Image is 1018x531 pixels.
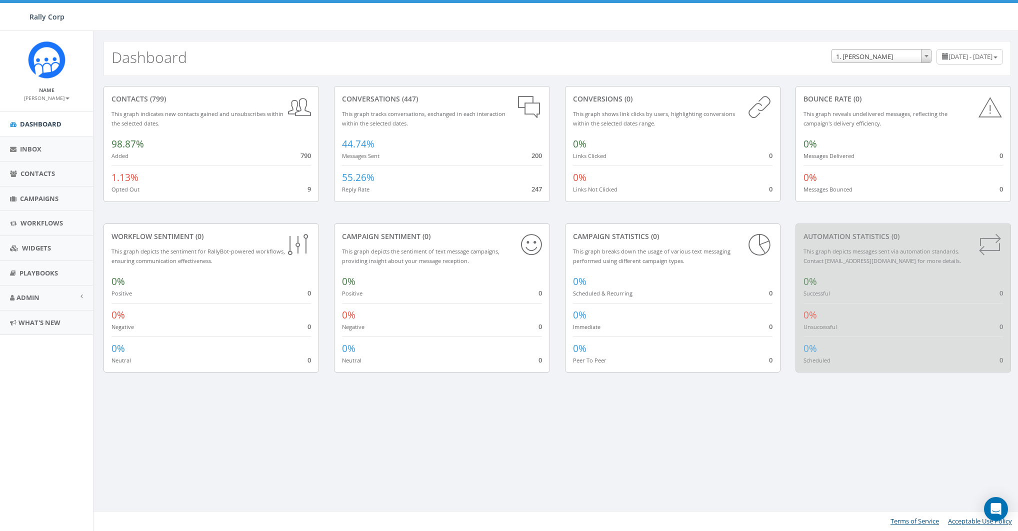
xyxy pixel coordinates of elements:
[24,94,69,101] small: [PERSON_NAME]
[769,151,772,160] span: 0
[999,184,1003,193] span: 0
[832,49,931,63] span: 1. James Martin
[999,322,1003,331] span: 0
[803,94,1003,104] div: Bounce Rate
[20,194,58,203] span: Campaigns
[573,137,586,150] span: 0%
[831,49,931,63] span: 1. James Martin
[948,516,1012,525] a: Acceptable Use Policy
[538,322,542,331] span: 0
[948,52,992,61] span: [DATE] - [DATE]
[29,12,64,21] span: Rally Corp
[769,322,772,331] span: 0
[111,247,285,264] small: This graph depicts the sentiment for RallyBot-powered workflows, ensuring communication effective...
[307,184,311,193] span: 9
[342,94,541,104] div: conversations
[573,171,586,184] span: 0%
[342,275,355,288] span: 0%
[531,184,542,193] span: 247
[803,275,817,288] span: 0%
[111,137,144,150] span: 98.87%
[342,137,374,150] span: 44.74%
[19,268,58,277] span: Playbooks
[20,169,55,178] span: Contacts
[573,110,735,127] small: This graph shows link clicks by users, highlighting conversions within the selected dates range.
[573,323,600,330] small: Immediate
[769,288,772,297] span: 0
[999,355,1003,364] span: 0
[342,231,541,241] div: Campaign Sentiment
[24,93,69,102] a: [PERSON_NAME]
[342,323,364,330] small: Negative
[999,151,1003,160] span: 0
[307,322,311,331] span: 0
[111,356,131,364] small: Neutral
[20,218,63,227] span: Workflows
[20,119,61,128] span: Dashboard
[111,289,132,297] small: Positive
[851,94,861,103] span: (0)
[111,323,134,330] small: Negative
[28,41,65,78] img: Icon_1.png
[889,231,899,241] span: (0)
[342,171,374,184] span: 55.26%
[148,94,166,103] span: (799)
[803,308,817,321] span: 0%
[342,342,355,355] span: 0%
[111,171,138,184] span: 1.13%
[803,231,1003,241] div: Automation Statistics
[999,288,1003,297] span: 0
[111,94,311,104] div: contacts
[22,243,51,252] span: Widgets
[803,152,854,159] small: Messages Delivered
[538,288,542,297] span: 0
[573,185,617,193] small: Links Not Clicked
[111,308,125,321] span: 0%
[342,152,379,159] small: Messages Sent
[573,152,606,159] small: Links Clicked
[538,355,542,364] span: 0
[622,94,632,103] span: (0)
[111,152,128,159] small: Added
[573,342,586,355] span: 0%
[803,342,817,355] span: 0%
[890,516,939,525] a: Terms of Service
[111,231,311,241] div: Workflow Sentiment
[342,110,505,127] small: This graph tracks conversations, exchanged in each interaction within the selected dates.
[307,288,311,297] span: 0
[803,137,817,150] span: 0%
[111,185,139,193] small: Opted Out
[803,356,830,364] small: Scheduled
[573,94,772,104] div: conversions
[803,171,817,184] span: 0%
[573,247,730,264] small: This graph breaks down the usage of various text messaging performed using different campaign types.
[342,308,355,321] span: 0%
[573,231,772,241] div: Campaign Statistics
[342,185,369,193] small: Reply Rate
[300,151,311,160] span: 790
[193,231,203,241] span: (0)
[18,318,60,327] span: What's New
[400,94,418,103] span: (447)
[573,356,606,364] small: Peer To Peer
[20,144,41,153] span: Inbox
[573,289,632,297] small: Scheduled & Recurring
[573,275,586,288] span: 0%
[16,293,39,302] span: Admin
[984,497,1008,521] div: Open Intercom Messenger
[342,247,499,264] small: This graph depicts the sentiment of text message campaigns, providing insight about your message ...
[649,231,659,241] span: (0)
[803,110,947,127] small: This graph reveals undelivered messages, reflecting the campaign's delivery efficiency.
[573,308,586,321] span: 0%
[803,247,961,264] small: This graph depicts messages sent via automation standards. Contact [EMAIL_ADDRESS][DOMAIN_NAME] f...
[111,110,283,127] small: This graph indicates new contacts gained and unsubscribes within the selected dates.
[803,185,852,193] small: Messages Bounced
[803,289,830,297] small: Successful
[111,275,125,288] span: 0%
[420,231,430,241] span: (0)
[531,151,542,160] span: 200
[769,355,772,364] span: 0
[342,289,362,297] small: Positive
[307,355,311,364] span: 0
[111,342,125,355] span: 0%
